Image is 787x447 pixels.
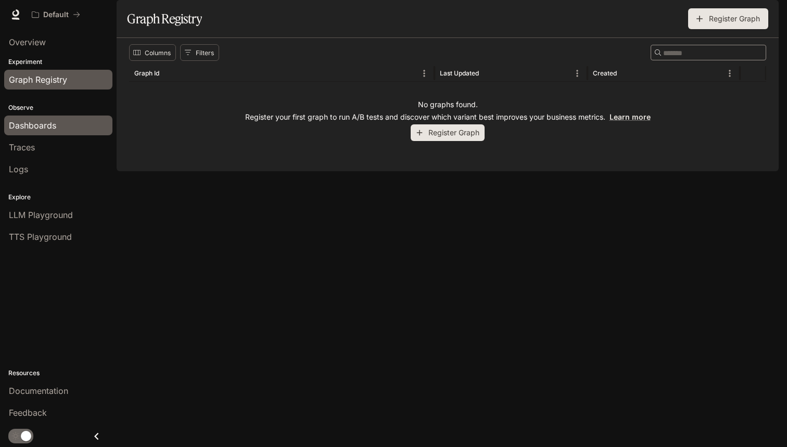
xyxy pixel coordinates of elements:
[416,66,432,81] button: Menu
[43,10,69,19] p: Default
[160,66,176,81] button: Sort
[480,66,496,81] button: Sort
[440,69,479,77] div: Last Updated
[618,66,633,81] button: Sort
[688,8,768,29] button: Register Graph
[411,124,485,142] button: Register Graph
[180,44,219,61] button: Show filters
[127,8,202,29] h1: Graph Registry
[722,66,738,81] button: Menu
[593,69,617,77] div: Created
[134,69,159,77] div: Graph Id
[610,112,651,121] a: Learn more
[129,44,176,61] button: Select columns
[27,4,85,25] button: All workspaces
[418,99,478,110] p: No graphs found.
[569,66,585,81] button: Menu
[651,45,766,60] div: Search
[245,112,651,122] p: Register your first graph to run A/B tests and discover which variant best improves your business...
